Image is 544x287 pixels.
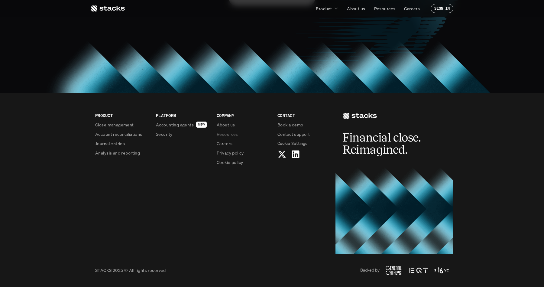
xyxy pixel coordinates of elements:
p: Journal entries [95,140,125,147]
a: Accounting agentsNEW [156,122,209,128]
a: Resources [371,3,399,14]
p: SIGN IN [434,6,450,11]
p: Book a demo [277,122,303,128]
p: Careers [217,140,232,147]
p: Security [156,131,172,137]
a: Journal entries [95,140,149,147]
h2: NEW [198,123,205,126]
p: Close management [95,122,134,128]
a: About us [217,122,270,128]
p: About us [347,5,365,12]
p: Privacy policy [217,150,244,156]
a: Careers [217,140,270,147]
p: Analysis and reporting [95,150,140,156]
a: About us [343,3,369,14]
a: Analysis and reporting [95,150,149,156]
a: Security [156,131,209,137]
a: Resources [217,131,270,137]
a: Cookie policy [217,159,270,165]
a: SIGN IN [431,4,453,13]
p: Resources [374,5,396,12]
p: Resources [217,131,238,137]
button: Cookie Trigger [277,140,307,147]
p: About us [217,122,235,128]
a: Careers [400,3,423,14]
p: Cookie policy [217,159,243,165]
p: PRODUCT [95,112,149,119]
p: Careers [404,5,420,12]
p: Product [316,5,332,12]
p: Account reconciliations [95,131,142,137]
p: Backed by [360,268,380,273]
p: COMPANY [217,112,270,119]
span: Cookie Settings [277,140,307,147]
a: Account reconciliations [95,131,149,137]
h2: Financial close. Reimagined. [343,132,433,156]
a: Close management [95,122,149,128]
a: Privacy policy [217,150,270,156]
p: Contact support [277,131,310,137]
a: Book a demo [277,122,331,128]
p: CONTACT [277,112,331,119]
a: Contact support [277,131,331,137]
p: Accounting agents [156,122,194,128]
p: STACKS 2025 © All rights reserved [95,267,166,273]
p: PLATFORM [156,112,209,119]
